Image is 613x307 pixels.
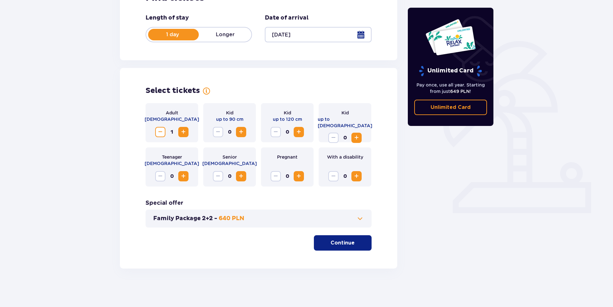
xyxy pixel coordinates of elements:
[351,171,362,181] button: Increase
[341,110,349,115] font: Kid
[328,133,339,143] button: Reduce
[286,173,289,179] font: 0
[327,154,363,160] font: With a disability
[318,117,372,128] font: up to [DEMOGRAPHIC_DATA]
[294,171,304,181] button: Increase
[425,19,476,56] img: Two year-round cards for Suntago with the inscription 'UNLIMITED RELAX', on a white background wi...
[265,14,308,21] font: Date of arrival
[145,117,199,122] font: [DEMOGRAPHIC_DATA]
[216,31,235,37] font: Longer
[236,127,246,137] button: Increase
[223,154,237,160] font: Senior
[343,135,347,141] font: 0
[228,129,231,135] font: 0
[145,161,199,166] font: [DEMOGRAPHIC_DATA]
[273,117,302,122] font: up to 120 cm
[155,171,165,181] button: Reduce
[271,127,281,137] button: Reduce
[343,173,347,179] font: 0
[228,173,231,179] font: 0
[277,154,298,160] font: Pregnant
[226,110,233,115] font: Kid
[153,215,364,222] button: Family Package 2+2 -640 PLN
[146,14,189,21] font: Length of stay
[166,31,179,37] font: 1 day
[213,127,223,137] button: Reduce
[162,154,182,160] font: Teenager
[178,171,189,181] button: Increase
[146,86,200,95] font: Select tickets
[236,171,246,181] button: Increase
[286,129,289,135] font: 0
[178,127,189,137] button: Increase
[219,215,244,222] font: 640 PLN
[314,235,372,251] button: Continue
[470,89,471,94] font: !
[155,127,165,137] button: Reduce
[450,89,470,94] font: 649 PLN
[167,127,177,137] span: 1
[414,100,487,115] a: Unlimited Card
[271,171,281,181] button: Reduce
[427,67,474,74] font: Unlimited Card
[328,171,339,181] button: Reduce
[284,110,291,115] font: Kid
[166,110,178,115] font: Adult
[431,105,471,110] font: Unlimited Card
[202,161,257,166] font: [DEMOGRAPHIC_DATA]
[294,127,304,137] button: Increase
[146,200,183,206] font: Special offer
[213,171,223,181] button: Reduce
[351,133,362,143] button: Increase
[216,117,243,122] font: up to 90 cm
[416,82,485,94] font: Pay once, use all year. Starting from just
[153,215,217,222] font: Family Package 2+2 -
[331,240,355,245] font: Continue
[170,173,174,179] font: 0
